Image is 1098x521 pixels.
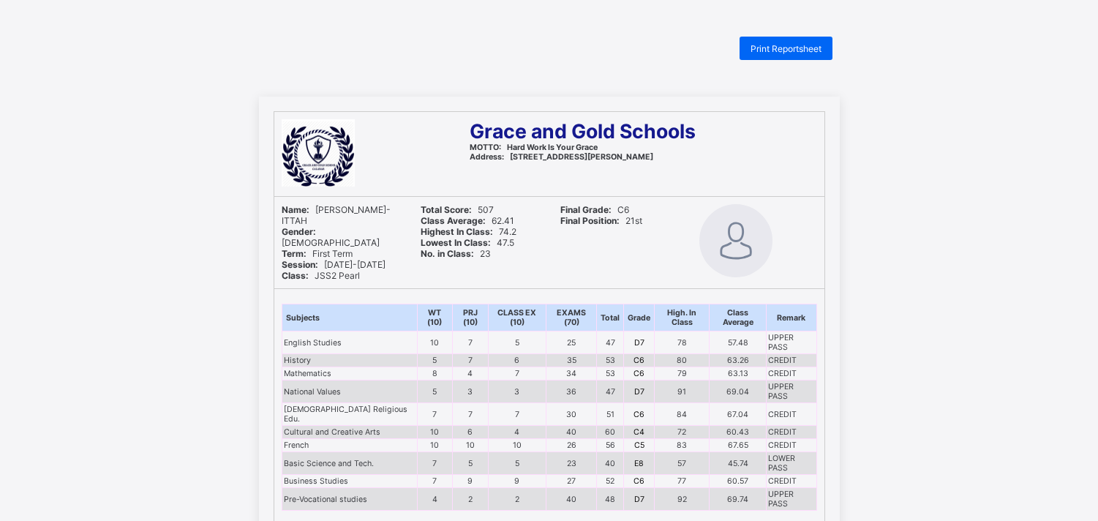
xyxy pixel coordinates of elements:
td: 63.13 [709,367,766,381]
td: 6 [452,426,488,439]
td: 23 [546,452,597,475]
td: 35 [546,354,597,367]
td: 5 [488,331,546,354]
td: 40 [597,452,624,475]
td: 9 [488,475,546,488]
th: WT (10) [418,304,452,331]
td: 7 [488,403,546,426]
td: 56 [597,439,624,452]
td: 7 [452,354,488,367]
td: 2 [452,488,488,511]
td: 47 [597,381,624,403]
td: LOWER PASS [767,452,816,475]
td: C6 [624,475,655,488]
span: [STREET_ADDRESS][PERSON_NAME] [470,152,653,162]
th: EXAMS (70) [546,304,597,331]
span: [PERSON_NAME]-ITTAH [282,204,391,226]
td: UPPER PASS [767,381,816,403]
td: 53 [597,354,624,367]
td: Mathematics [282,367,418,381]
td: 51 [597,403,624,426]
td: 4 [418,488,452,511]
span: C6 [560,204,629,215]
td: National Values [282,381,418,403]
td: 10 [452,439,488,452]
span: 507 [421,204,494,215]
td: 10 [488,439,546,452]
td: 92 [655,488,709,511]
td: 8 [418,367,452,381]
b: MOTTO: [470,143,501,152]
b: Class: [282,270,309,281]
span: 47.5 [421,237,514,248]
td: History [282,354,418,367]
th: PRJ (10) [452,304,488,331]
td: 10 [418,439,452,452]
td: 34 [546,367,597,381]
td: 60.57 [709,475,766,488]
td: UPPER PASS [767,331,816,354]
td: 72 [655,426,709,439]
td: 48 [597,488,624,511]
td: 67.04 [709,403,766,426]
td: 4 [488,426,546,439]
td: 25 [546,331,597,354]
span: [DATE]-[DATE] [282,259,386,270]
b: Final Grade: [560,204,612,215]
td: CREDIT [767,367,816,381]
td: 4 [452,367,488,381]
span: Hard Work Is Your Grace [470,143,598,152]
td: 6 [488,354,546,367]
td: 79 [655,367,709,381]
td: English Studies [282,331,418,354]
td: [DEMOGRAPHIC_DATA] Religious Edu. [282,403,418,426]
td: 67.65 [709,439,766,452]
td: 84 [655,403,709,426]
td: 30 [546,403,597,426]
td: Cultural and Creative Arts [282,426,418,439]
td: 69.04 [709,381,766,403]
td: 9 [452,475,488,488]
td: D7 [624,331,655,354]
td: 7 [452,331,488,354]
td: 63.26 [709,354,766,367]
td: 10 [418,426,452,439]
td: 7 [488,367,546,381]
td: 57 [655,452,709,475]
b: No. in Class: [421,248,474,259]
span: 21st [560,215,642,226]
td: 69.74 [709,488,766,511]
b: Class Average: [421,215,486,226]
td: E8 [624,452,655,475]
b: Gender: [282,226,316,237]
td: 57.48 [709,331,766,354]
b: Term: [282,248,307,259]
td: 53 [597,367,624,381]
td: 52 [597,475,624,488]
th: Class Average [709,304,766,331]
span: 62.41 [421,215,514,226]
td: 2 [488,488,546,511]
td: CREDIT [767,439,816,452]
th: Subjects [282,304,418,331]
td: 5 [452,452,488,475]
b: Lowest In Class: [421,237,491,248]
td: CREDIT [767,426,816,439]
td: 60.43 [709,426,766,439]
td: Pre-Vocational studies [282,488,418,511]
td: CREDIT [767,403,816,426]
td: 47 [597,331,624,354]
b: Name: [282,204,309,215]
th: CLASS EX (10) [488,304,546,331]
td: Business Studies [282,475,418,488]
td: 78 [655,331,709,354]
b: Highest In Class: [421,226,493,237]
span: 74.2 [421,226,516,237]
td: 83 [655,439,709,452]
th: Remark [767,304,816,331]
td: CREDIT [767,354,816,367]
span: Print Reportsheet [751,43,821,54]
td: 80 [655,354,709,367]
th: Grade [624,304,655,331]
td: C4 [624,426,655,439]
